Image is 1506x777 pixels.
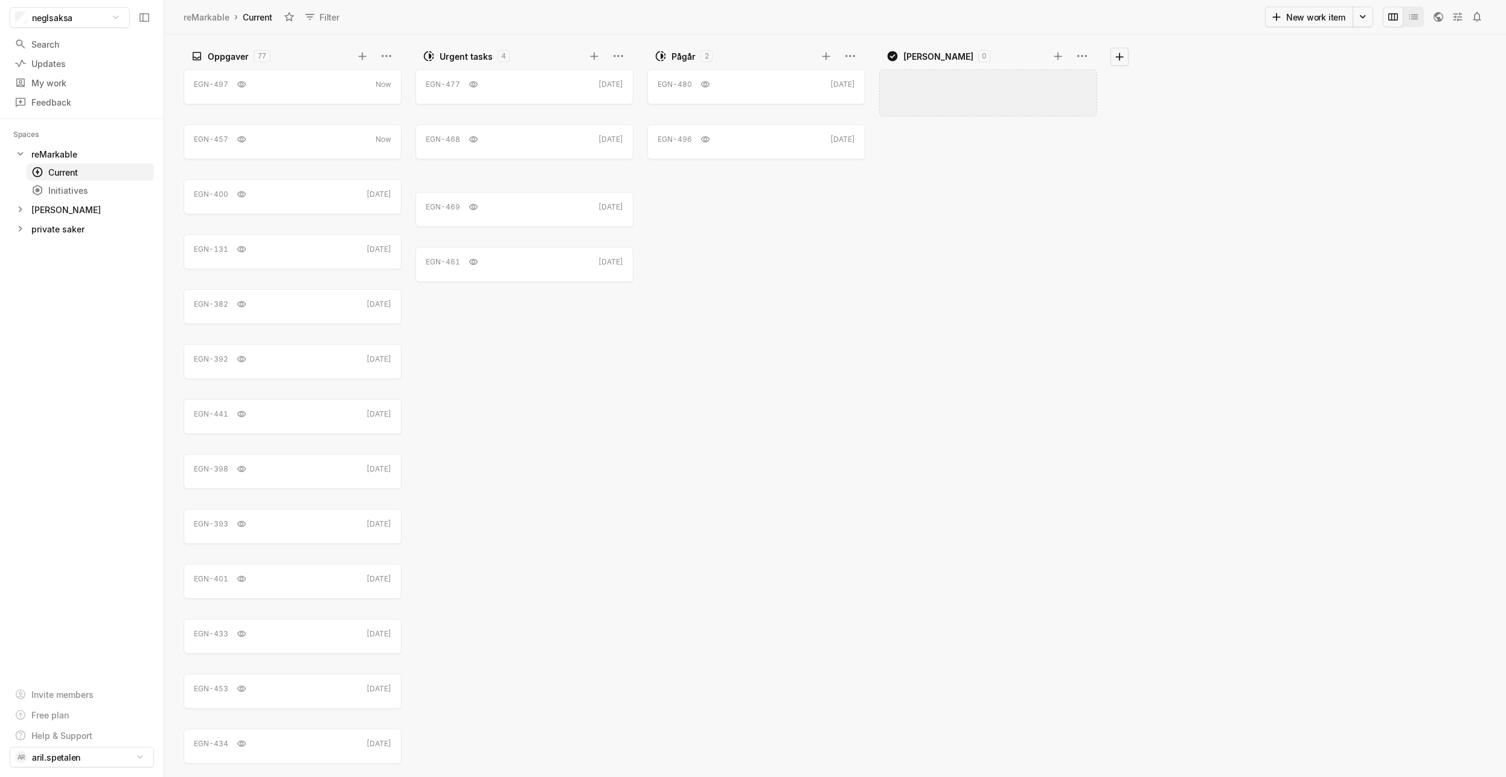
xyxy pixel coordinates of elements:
[367,189,391,200] div: [DATE]
[367,299,391,310] div: [DATE]
[184,69,402,104] a: EGN-497Now
[31,148,77,161] div: reMarkable
[184,670,402,712] div: EGN-453[DATE]
[184,399,402,434] a: EGN-441[DATE]
[830,79,855,90] div: [DATE]
[184,615,402,657] div: EGN-433[DATE]
[184,674,402,709] a: EGN-453[DATE]
[598,202,623,213] div: [DATE]
[194,464,228,475] div: EGN-398
[31,184,149,197] div: Initiatives
[184,619,402,654] a: EGN-433[DATE]
[184,286,402,328] div: EGN-382[DATE]
[415,243,633,286] div: EGN-461[DATE]
[376,134,391,145] div: Now
[830,134,855,145] div: [DATE]
[647,121,865,163] div: EGN-496[DATE]
[184,121,402,163] div: EGN-457Now
[426,202,460,213] div: EGN-469
[32,11,72,24] span: neglsaksa
[184,509,402,544] a: EGN-393[DATE]
[184,289,402,324] a: EGN-382[DATE]
[184,450,402,493] div: EGN-398[DATE]
[10,93,154,111] a: Feedback
[184,11,229,24] div: reMarkable
[10,7,130,28] button: neglsaksa
[184,66,407,777] div: grid
[10,685,154,703] a: Invite members
[415,247,633,282] a: EGN-461[DATE]
[367,409,391,420] div: [DATE]
[184,176,402,218] div: EGN-400[DATE]
[671,50,696,63] div: Pågår
[10,145,154,162] a: reMarkable
[1383,7,1424,27] div: board and list toggle
[658,79,692,90] div: EGN-480
[10,220,154,237] a: private saker
[367,683,391,694] div: [DATE]
[498,50,510,62] div: 4
[415,192,633,227] a: EGN-469[DATE]
[194,574,228,584] div: EGN-401
[426,79,460,90] div: EGN-477
[240,9,275,25] div: Current
[184,505,402,548] div: EGN-393[DATE]
[10,35,154,53] a: Search
[234,11,238,23] div: ›
[14,57,149,70] div: Updates
[181,9,232,25] a: reMarkable
[10,201,154,218] div: [PERSON_NAME]
[194,738,228,749] div: EGN-434
[194,683,228,694] div: EGN-453
[299,7,347,27] button: Filter
[31,729,92,742] div: Help & Support
[647,66,871,777] div: grid
[14,77,149,89] div: My work
[700,50,713,62] div: 2
[598,134,623,145] div: [DATE]
[367,519,391,529] div: [DATE]
[10,74,154,92] a: My work
[978,50,990,62] div: 0
[194,628,228,639] div: EGN-433
[1265,7,1353,27] button: New work item
[194,409,228,420] div: EGN-441
[184,729,402,764] a: EGN-434[DATE]
[31,203,101,216] div: [PERSON_NAME]
[10,54,154,72] a: Updates
[440,50,493,63] div: Urgent tasks
[184,564,402,599] a: EGN-401[DATE]
[184,560,402,603] div: EGN-401[DATE]
[194,189,228,200] div: EGN-400
[415,188,633,231] div: EGN-469[DATE]
[415,121,633,163] div: EGN-468[DATE]
[194,244,228,255] div: EGN-131
[194,519,228,529] div: EGN-393
[184,341,402,383] div: EGN-392[DATE]
[367,244,391,255] div: [DATE]
[658,134,692,145] div: EGN-496
[18,751,25,763] span: AR
[208,50,249,63] div: Oppgaver
[647,124,865,159] a: EGN-496[DATE]
[27,182,154,199] a: Initiatives
[367,628,391,639] div: [DATE]
[14,96,149,109] div: Feedback
[415,69,633,104] a: EGN-477[DATE]
[27,164,154,181] a: Current
[415,66,633,108] div: EGN-477[DATE]
[367,464,391,475] div: [DATE]
[367,574,391,584] div: [DATE]
[647,69,865,104] a: EGN-480[DATE]
[367,354,391,365] div: [DATE]
[415,66,639,777] div: grid
[879,66,1103,777] div: grid
[254,50,271,62] div: 77
[13,129,54,141] div: Spaces
[184,344,402,379] a: EGN-392[DATE]
[598,257,623,267] div: [DATE]
[10,747,154,767] button: ARaril.spetalen
[31,166,149,179] div: Current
